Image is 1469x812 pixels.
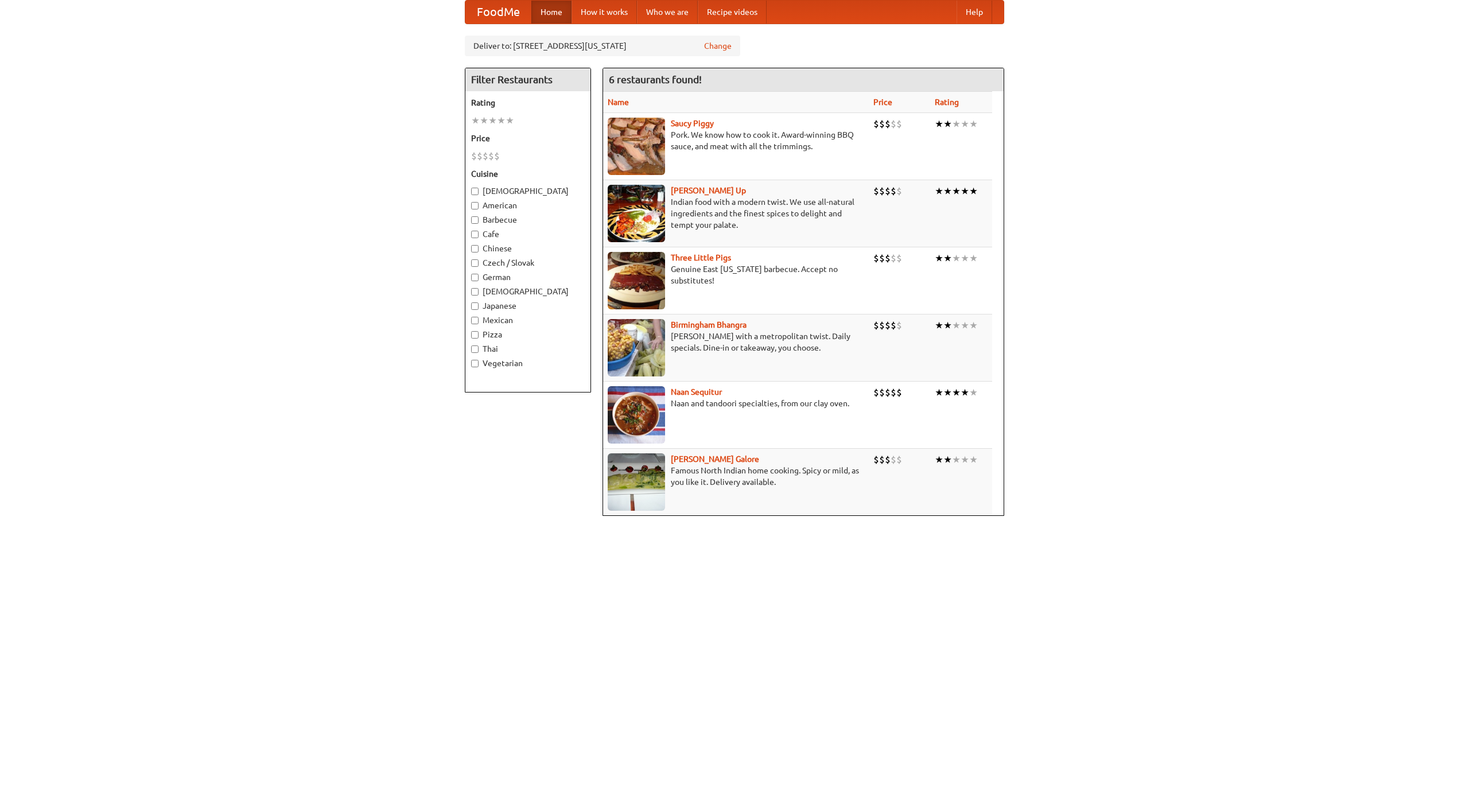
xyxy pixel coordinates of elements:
[471,300,585,312] label: Japanese
[943,185,952,197] li: ★
[480,114,488,127] li: ★
[471,343,585,355] label: Thai
[891,252,896,265] li: $
[471,133,585,144] h5: Price
[471,288,479,296] input: [DEMOGRAPHIC_DATA]
[671,186,746,195] b: [PERSON_NAME] Up
[891,118,896,130] li: $
[465,68,590,91] h4: Filter Restaurants
[873,453,879,466] li: $
[935,252,943,265] li: ★
[471,302,479,310] input: Japanese
[969,386,978,399] li: ★
[952,118,961,130] li: ★
[896,386,902,399] li: $
[471,200,585,211] label: American
[608,398,864,409] p: Naan and tandoori specialties, from our clay oven.
[873,386,879,399] li: $
[891,386,896,399] li: $
[879,252,885,265] li: $
[873,252,879,265] li: $
[608,453,665,511] img: currygalore.jpg
[969,453,978,466] li: ★
[879,118,885,130] li: $
[471,314,585,326] label: Mexican
[885,453,891,466] li: $
[961,185,969,197] li: ★
[471,329,585,340] label: Pizza
[704,40,732,52] a: Change
[873,98,892,107] a: Price
[572,1,637,24] a: How it works
[935,98,959,107] a: Rating
[471,317,479,324] input: Mexican
[471,168,585,180] h5: Cuisine
[637,1,698,24] a: Who we are
[879,319,885,332] li: $
[471,271,585,283] label: German
[608,118,665,175] img: saucy.jpg
[935,386,943,399] li: ★
[885,319,891,332] li: $
[608,331,864,353] p: [PERSON_NAME] with a metropolitan twist. Daily specials. Dine-in or takeaway, you choose.
[943,319,952,332] li: ★
[952,252,961,265] li: ★
[952,386,961,399] li: ★
[891,319,896,332] li: $
[471,358,585,369] label: Vegetarian
[608,252,665,309] img: littlepigs.jpg
[465,36,740,56] div: Deliver to: [STREET_ADDRESS][US_STATE]
[471,245,479,252] input: Chinese
[471,188,479,195] input: [DEMOGRAPHIC_DATA]
[896,185,902,197] li: $
[879,453,885,466] li: $
[935,453,943,466] li: ★
[935,185,943,197] li: ★
[483,150,488,162] li: $
[961,118,969,130] li: ★
[608,386,665,444] img: naansequitur.jpg
[891,453,896,466] li: $
[896,118,902,130] li: $
[896,252,902,265] li: $
[671,454,759,464] a: [PERSON_NAME] Galore
[608,465,864,488] p: Famous North Indian home cooking. Spicy or mild, as you like it. Delivery available.
[608,98,629,107] a: Name
[952,453,961,466] li: ★
[488,114,497,127] li: ★
[943,118,952,130] li: ★
[471,202,479,209] input: American
[885,386,891,399] li: $
[471,231,479,238] input: Cafe
[471,345,479,353] input: Thai
[873,118,879,130] li: $
[471,257,585,269] label: Czech / Slovak
[943,386,952,399] li: ★
[671,253,731,262] b: Three Little Pigs
[608,196,864,231] p: Indian food with a modern twist. We use all-natural ingredients and the finest spices to delight ...
[969,118,978,130] li: ★
[471,214,585,226] label: Barbecue
[961,453,969,466] li: ★
[943,453,952,466] li: ★
[969,252,978,265] li: ★
[497,114,506,127] li: ★
[879,185,885,197] li: $
[891,185,896,197] li: $
[671,320,747,329] a: Birmingham Bhangra
[952,185,961,197] li: ★
[477,150,483,162] li: $
[471,259,479,267] input: Czech / Slovak
[885,185,891,197] li: $
[608,185,665,242] img: curryup.jpg
[471,243,585,254] label: Chinese
[671,387,722,397] a: Naan Sequitur
[608,263,864,286] p: Genuine East [US_STATE] barbecue. Accept no substitutes!
[471,360,479,367] input: Vegetarian
[885,118,891,130] li: $
[494,150,500,162] li: $
[471,286,585,297] label: [DEMOGRAPHIC_DATA]
[969,319,978,332] li: ★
